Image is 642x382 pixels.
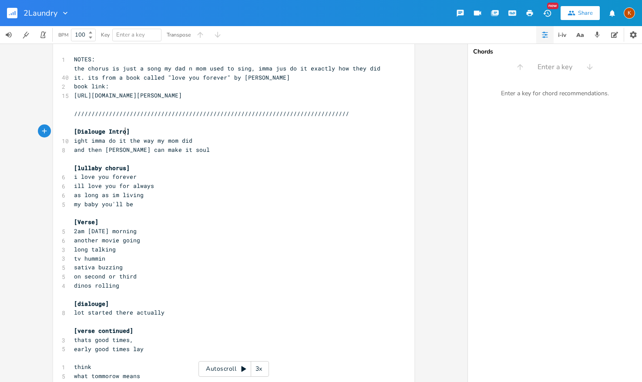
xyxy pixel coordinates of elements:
[74,200,133,208] span: my baby you'll be
[74,55,95,63] span: NOTES:
[473,49,637,55] div: Chords
[116,31,145,39] span: Enter a key
[74,164,130,172] span: [lullaby chorus]
[74,82,109,90] span: book link:
[74,281,119,289] span: dinos rolling
[74,191,144,199] span: as long as im living
[251,361,267,377] div: 3x
[74,218,98,226] span: [Verse]
[538,62,572,72] span: Enter a key
[578,9,593,17] div: Share
[74,327,133,335] span: [verse continued]
[58,33,68,37] div: BPM
[74,227,137,235] span: 2am [DATE] morning
[74,64,384,81] span: the chorus is just a song my dad n mom used to sing, imma jus do it exactly how they did it. its ...
[24,9,57,17] span: 2Laundry
[74,255,105,262] span: tv hummin
[74,263,123,271] span: sativa buzzing
[74,137,192,144] span: ight imma do it the way my mom did
[468,84,642,103] div: Enter a key for chord recommendations.
[74,146,210,154] span: and then [PERSON_NAME] can make it soul
[74,300,109,308] span: [dialouge]
[561,6,600,20] button: Share
[74,110,349,117] span: ///////////////////////////////////////////////////////////////////////////////
[74,173,137,181] span: i love you forever
[198,361,269,377] div: Autoscroll
[74,345,144,353] span: early good times lay
[74,363,91,371] span: think
[167,32,191,37] div: Transpose
[74,127,130,135] span: [Dialouge Intro]
[538,5,556,21] button: New
[74,91,182,99] span: [URL][DOMAIN_NAME][PERSON_NAME]
[74,336,133,344] span: thats good times,
[74,372,140,380] span: what tommorow means
[74,182,154,190] span: ill love you for always
[624,7,635,19] div: Kat
[74,308,165,316] span: lot started there actually
[74,236,140,244] span: another movie going
[74,245,116,253] span: long talking
[74,272,137,280] span: on second or third
[624,3,635,23] button: K
[547,3,558,9] div: New
[101,32,110,37] div: Key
